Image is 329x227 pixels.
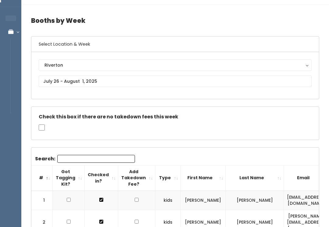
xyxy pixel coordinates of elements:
th: Last Name: activate to sort column ascending [226,165,284,190]
input: Search: [57,155,135,163]
td: [EMAIL_ADDRESS][DOMAIN_NAME] [284,191,329,210]
th: Add Takedown Fee?: activate to sort column ascending [118,165,155,190]
td: 1 [31,191,53,210]
th: First Name: activate to sort column ascending [181,165,226,190]
div: Riverton [44,62,306,68]
th: Email: activate to sort column ascending [284,165,329,190]
td: [PERSON_NAME] [226,191,284,210]
label: Search: [35,155,135,163]
td: kids [155,191,181,210]
input: July 26 - August 1, 2025 [39,75,312,87]
th: Got Tagging Kit?: activate to sort column ascending [53,165,85,190]
h5: Check this box if there are no takedown fees this week [39,114,312,120]
td: [PERSON_NAME] [181,191,226,210]
h6: Select Location & Week [31,37,319,52]
button: Riverton [39,59,312,71]
h4: Booths by Week [31,12,319,29]
th: Checked in?: activate to sort column ascending [85,165,118,190]
th: Type: activate to sort column ascending [155,165,181,190]
th: #: activate to sort column descending [31,165,53,190]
